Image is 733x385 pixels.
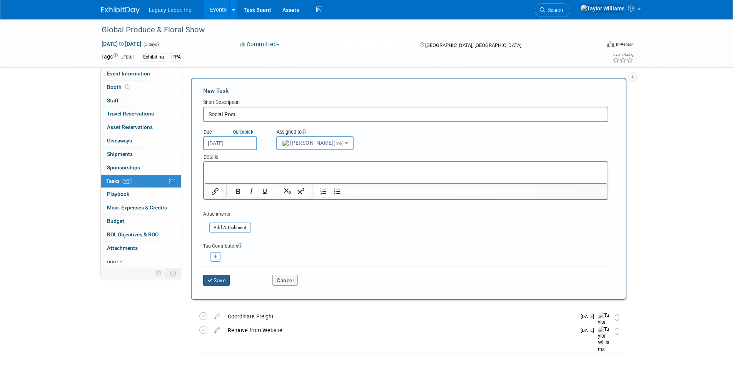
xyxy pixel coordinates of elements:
[281,186,294,197] button: Subscript
[272,275,298,286] button: Cancel
[141,53,166,61] div: Exhibiting
[107,231,159,238] span: ROI, Objectives & ROO
[607,41,614,47] img: Format-Inperson.png
[231,186,244,197] button: Bold
[204,162,608,183] iframe: Rich Text Area
[545,7,563,13] span: Search
[598,312,609,340] img: Taylor Williams
[101,188,181,201] a: Playbook
[101,7,140,14] img: ExhibitDay
[276,136,354,150] button: [PERSON_NAME](me)
[105,258,118,264] span: more
[203,241,608,249] div: Tag Contributors
[101,242,181,255] a: Attachments
[169,53,183,61] div: IFPA
[581,314,598,319] span: [DATE]
[203,87,608,95] div: New Task
[101,94,181,107] a: Staff
[107,124,153,130] span: Asset Reservations
[581,328,598,333] span: [DATE]
[535,3,570,17] a: Search
[224,324,576,337] div: Remove from Website
[152,268,165,278] td: Personalize Event Tab Strip
[203,211,251,218] div: Attachments
[101,201,181,214] a: Misc. Expenses & Credits
[107,97,119,104] span: Staff
[101,40,142,47] span: [DATE] [DATE]
[118,41,125,47] span: to
[203,136,257,150] input: Due Date
[107,84,131,90] span: Booth
[210,313,224,320] a: edit
[615,328,619,335] i: Move task
[149,7,193,13] span: Legacy Labor, Inc.
[282,140,345,146] span: [PERSON_NAME]
[210,327,224,334] a: edit
[203,107,608,122] input: Name of task or a short description
[317,186,330,197] button: Numbered list
[258,186,271,197] button: Underline
[101,161,181,174] a: Sponsorships
[101,121,181,134] a: Asset Reservations
[294,186,307,197] button: Superscript
[101,175,181,188] a: Tasks67%
[231,129,255,135] a: Quickpick
[425,42,521,48] span: [GEOGRAPHIC_DATA], [GEOGRAPHIC_DATA]
[598,326,609,353] img: Taylor Williams
[107,70,150,77] span: Event Information
[101,107,181,121] a: Travel Reservations
[107,151,133,157] span: Shipments
[615,314,619,321] i: Move task
[209,186,222,197] button: Insert/edit link
[124,84,131,90] span: Booth not reserved yet
[121,54,134,60] a: Edit
[107,218,124,224] span: Budget
[555,40,634,52] div: Event Format
[107,110,154,117] span: Travel Reservations
[99,23,589,37] div: Global Produce & Floral Show
[107,164,140,171] span: Sponsorships
[233,129,244,135] i: Quick
[101,148,181,161] a: Shipments
[165,268,181,278] td: Toggle Event Tabs
[101,67,181,80] a: Event Information
[276,129,369,136] div: Assigned to
[122,178,132,184] span: 67%
[616,42,634,47] div: In-Person
[101,255,181,268] a: more
[331,186,344,197] button: Bullet list
[101,215,181,228] a: Budget
[580,4,625,13] img: Taylor Williams
[107,204,167,211] span: Misc. Expenses & Credits
[203,99,608,107] div: Short Description
[613,53,633,57] div: Event Rating
[101,53,134,62] td: Tags
[106,178,132,184] span: Tasks
[203,275,230,286] button: Save
[101,134,181,147] a: Giveaways
[101,228,181,241] a: ROI, Objectives & ROO
[107,245,138,251] span: Attachments
[143,42,159,47] span: (3 days)
[203,150,608,161] div: Details
[334,141,344,146] span: (me)
[107,137,132,144] span: Giveaways
[245,186,258,197] button: Italic
[237,40,283,49] button: Committed
[107,191,129,197] span: Playbook
[203,129,265,136] div: Due
[224,310,576,323] div: Coordinate Freight
[101,81,181,94] a: Booth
